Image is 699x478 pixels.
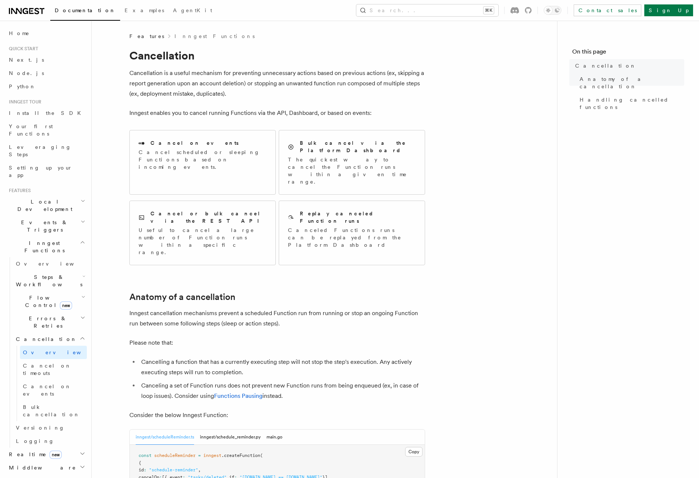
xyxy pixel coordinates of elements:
[6,120,87,140] a: Your first Functions
[279,201,425,265] a: Replay canceled Function runsCanceled Functions runs can be replayed from the Platform Dashboard
[577,93,684,114] a: Handling cancelled functions
[6,106,87,120] a: Install the SDK
[139,380,425,401] li: Canceling a set of Function runs does not prevent new Function runs from being enqueued (ex, in c...
[139,460,141,465] span: {
[6,219,81,233] span: Events & Triggers
[144,467,146,472] span: :
[6,236,87,257] button: Inngest Functions
[198,453,201,458] span: =
[6,464,76,471] span: Middleware
[260,453,263,458] span: (
[300,139,416,154] h2: Bulk cancel via the Platform Dashboard
[203,453,221,458] span: inngest
[23,363,71,376] span: Cancel on timeouts
[149,467,198,472] span: "schedule-reminder"
[129,49,425,62] h1: Cancellation
[23,349,99,355] span: Overview
[129,410,425,420] p: Consider the below Inngest Function:
[9,57,44,63] span: Next.js
[572,59,684,72] a: Cancellation
[13,421,87,434] a: Versioning
[129,338,425,348] p: Please note that:
[6,140,87,161] a: Leveraging Steps
[129,292,235,302] a: Anatomy of a cancellation
[120,2,169,20] a: Examples
[200,430,261,445] button: inngest/schedule_reminder.py
[129,68,425,99] p: Cancellation is a useful mechanism for preventing unnecessary actions based on previous actions (...
[6,448,87,461] button: Realtimenew
[174,33,255,40] a: Inngest Functions
[16,438,54,444] span: Logging
[9,123,53,137] span: Your first Functions
[150,210,267,225] h2: Cancel or bulk cancel via the REST API
[154,453,196,458] span: scheduleReminder
[9,70,44,76] span: Node.js
[9,83,36,89] span: Python
[16,425,65,431] span: Versioning
[139,357,425,378] li: Cancelling a function that has a currently executing step will not stop the step's execution. Any...
[6,257,87,448] div: Inngest Functions
[16,261,92,267] span: Overview
[575,62,636,69] span: Cancellation
[6,80,87,93] a: Python
[267,430,282,445] button: main.go
[20,359,87,380] a: Cancel on timeouts
[580,75,684,90] span: Anatomy of a cancellation
[55,7,116,13] span: Documentation
[577,72,684,93] a: Anatomy of a cancellation
[139,148,267,171] p: Cancel scheduled or sleeping Functions based on incoming events.
[6,99,41,105] span: Inngest tour
[572,47,684,59] h4: On this page
[125,7,164,13] span: Examples
[9,165,72,178] span: Setting up your app
[405,447,423,457] button: Copy
[6,66,87,80] a: Node.js
[6,461,87,474] button: Middleware
[288,156,416,185] p: The quickest way to cancel the Function runs within a given time range.
[6,27,87,40] a: Home
[13,312,87,332] button: Errors & Retries
[6,46,38,52] span: Quick start
[60,301,72,310] span: new
[23,383,71,397] span: Cancel on events
[483,7,494,14] kbd: ⌘K
[20,400,87,421] a: Bulk cancellation
[6,216,87,236] button: Events & Triggers
[150,139,239,147] h2: Cancel on events
[13,346,87,421] div: Cancellation
[136,430,194,445] button: inngest/scheduleReminder.ts
[173,7,212,13] span: AgentKit
[129,130,276,195] a: Cancel on eventsCancel scheduled or sleeping Functions based on incoming events.
[169,2,217,20] a: AgentKit
[13,273,82,288] span: Steps & Workflows
[13,257,87,270] a: Overview
[129,201,276,265] a: Cancel or bulk cancel via the REST APIUseful to cancel a large number of Function runs within a s...
[6,53,87,66] a: Next.js
[6,451,62,458] span: Realtime
[221,453,260,458] span: .createFunction
[6,161,87,182] a: Setting up your app
[139,453,152,458] span: const
[23,404,80,417] span: Bulk cancellation
[9,30,30,37] span: Home
[129,33,164,40] span: Features
[50,2,120,21] a: Documentation
[13,315,80,330] span: Errors & Retries
[6,188,31,194] span: Features
[580,96,684,111] span: Handling cancelled functions
[129,108,425,118] p: Inngest enables you to cancel running Functions via the API, Dashboard, or based on events:
[198,467,201,472] span: ,
[13,291,87,312] button: Flow Controlnew
[13,335,77,343] span: Cancellation
[544,6,561,15] button: Toggle dark mode
[6,195,87,216] button: Local Development
[214,392,262,399] a: Functions Pausing
[139,226,267,256] p: Useful to cancel a large number of Function runs within a specific range.
[20,346,87,359] a: Overview
[279,130,425,195] a: Bulk cancel via the Platform DashboardThe quickest way to cancel the Function runs within a given...
[13,434,87,448] a: Logging
[9,144,71,157] span: Leveraging Steps
[20,380,87,400] a: Cancel on events
[356,4,498,16] button: Search...⌘K
[13,294,81,309] span: Flow Control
